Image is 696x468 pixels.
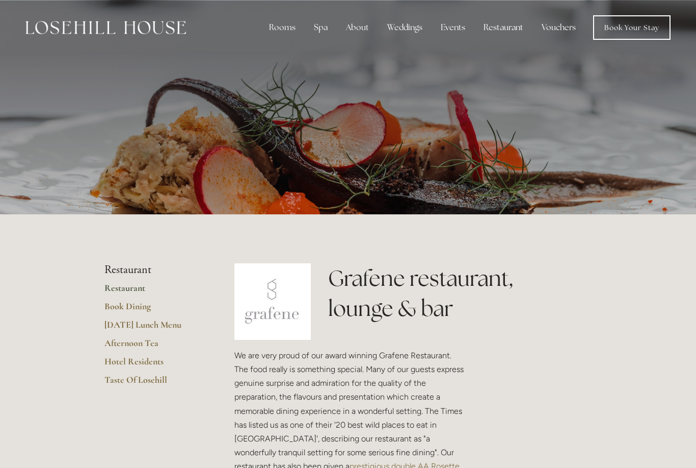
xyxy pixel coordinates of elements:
li: Restaurant [104,263,202,277]
a: [DATE] Lunch Menu [104,319,202,337]
a: Taste Of Losehill [104,374,202,392]
div: Restaurant [475,17,531,38]
h1: Grafene restaurant, lounge & bar [328,263,592,324]
img: grafene.jpg [234,263,311,340]
a: Restaurant [104,282,202,301]
div: Weddings [379,17,431,38]
div: About [338,17,377,38]
div: Events [433,17,473,38]
a: Hotel Residents [104,356,202,374]
a: Book Your Stay [593,15,671,40]
div: Rooms [261,17,304,38]
div: Spa [306,17,336,38]
a: Vouchers [533,17,584,38]
img: Losehill House [25,21,186,34]
a: Afternoon Tea [104,337,202,356]
a: Book Dining [104,301,202,319]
